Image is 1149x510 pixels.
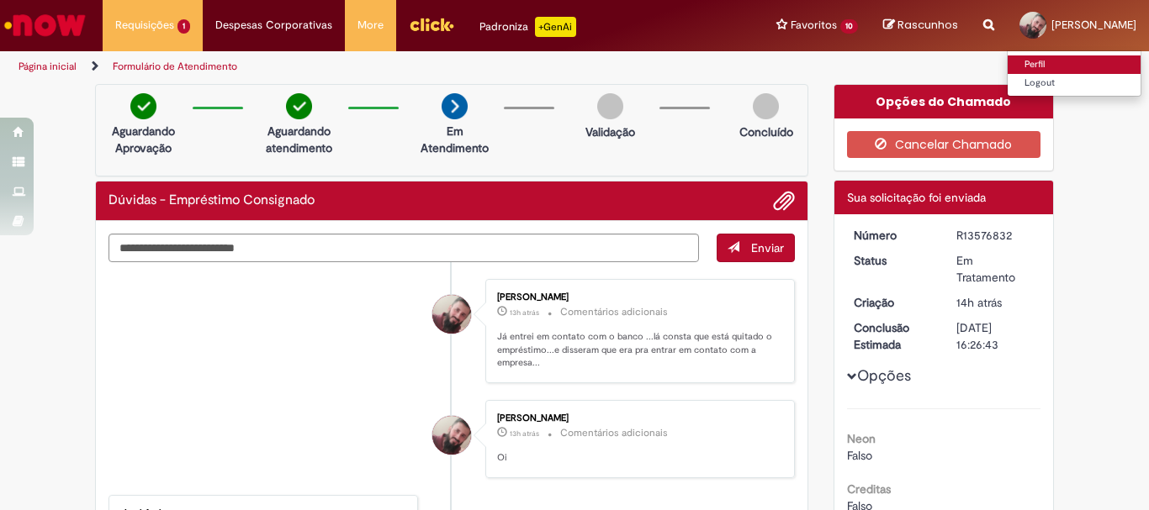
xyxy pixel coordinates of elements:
img: check-circle-green.png [286,93,312,119]
dt: Criação [841,294,945,311]
a: Logout [1008,74,1141,92]
dt: Número [841,227,945,244]
div: Joao Augusto Ramos [432,416,471,455]
dt: Status [841,252,945,269]
img: img-circle-grey.png [597,93,623,119]
span: Favoritos [791,17,837,34]
a: Perfil [1008,55,1141,74]
ul: Trilhas de página [13,51,754,82]
a: Rascunhos [883,18,958,34]
p: Em Atendimento [414,123,495,156]
div: Joao Augusto Ramos [432,295,471,334]
p: +GenAi [535,17,576,37]
img: check-circle-green.png [130,93,156,119]
div: Opções do Chamado [834,85,1054,118]
p: Oi [497,451,777,465]
button: Enviar [717,234,795,262]
span: 13h atrás [510,308,539,318]
span: Rascunhos [897,17,958,33]
img: ServiceNow [2,8,88,42]
div: Padroniza [479,17,576,37]
b: Creditas [847,481,891,497]
img: arrow-next.png [442,93,468,119]
span: Sua solicitação foi enviada [847,190,986,205]
a: Página inicial [19,60,77,73]
span: Requisições [115,17,174,34]
span: 14h atrás [956,295,1002,310]
p: Aguardando atendimento [258,123,340,156]
small: Comentários adicionais [560,305,668,319]
p: Aguardando Aprovação [103,123,184,156]
span: More [357,17,384,34]
span: 10 [840,19,858,34]
p: Concluído [739,124,793,140]
a: Formulário de Atendimento [113,60,237,73]
button: Cancelar Chamado [847,131,1041,158]
div: R13576832 [956,227,1035,244]
div: [PERSON_NAME] [497,413,777,423]
b: Neon [847,431,876,446]
img: click_logo_yellow_360x200.png [409,12,454,37]
p: Validação [585,124,635,140]
time: 29/09/2025 14:15:27 [510,308,539,318]
div: 29/09/2025 13:25:40 [956,294,1035,311]
div: Em Tratamento [956,252,1035,286]
textarea: Digite sua mensagem aqui... [109,234,699,262]
span: Enviar [751,240,784,255]
small: Comentários adicionais [560,426,668,440]
img: img-circle-grey.png [753,93,779,119]
p: Já entrei em contato com o banco ...lá consta que está quitado o empréstimo...e disseram que era ... [497,330,777,370]
time: 29/09/2025 13:37:57 [510,429,539,439]
span: 1 [177,19,190,34]
span: Despesas Corporativas [215,17,332,34]
div: [PERSON_NAME] [497,292,777,302]
div: [DATE] 16:26:43 [956,319,1035,353]
button: Adicionar anexos [773,190,795,212]
dt: Conclusão Estimada [841,319,945,353]
span: [PERSON_NAME] [1051,18,1136,32]
time: 29/09/2025 13:25:40 [956,295,1002,310]
span: 13h atrás [510,429,539,439]
span: Falso [847,448,872,463]
h2: Dúvidas - Empréstimo Consignado Histórico de tíquete [109,193,315,208]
